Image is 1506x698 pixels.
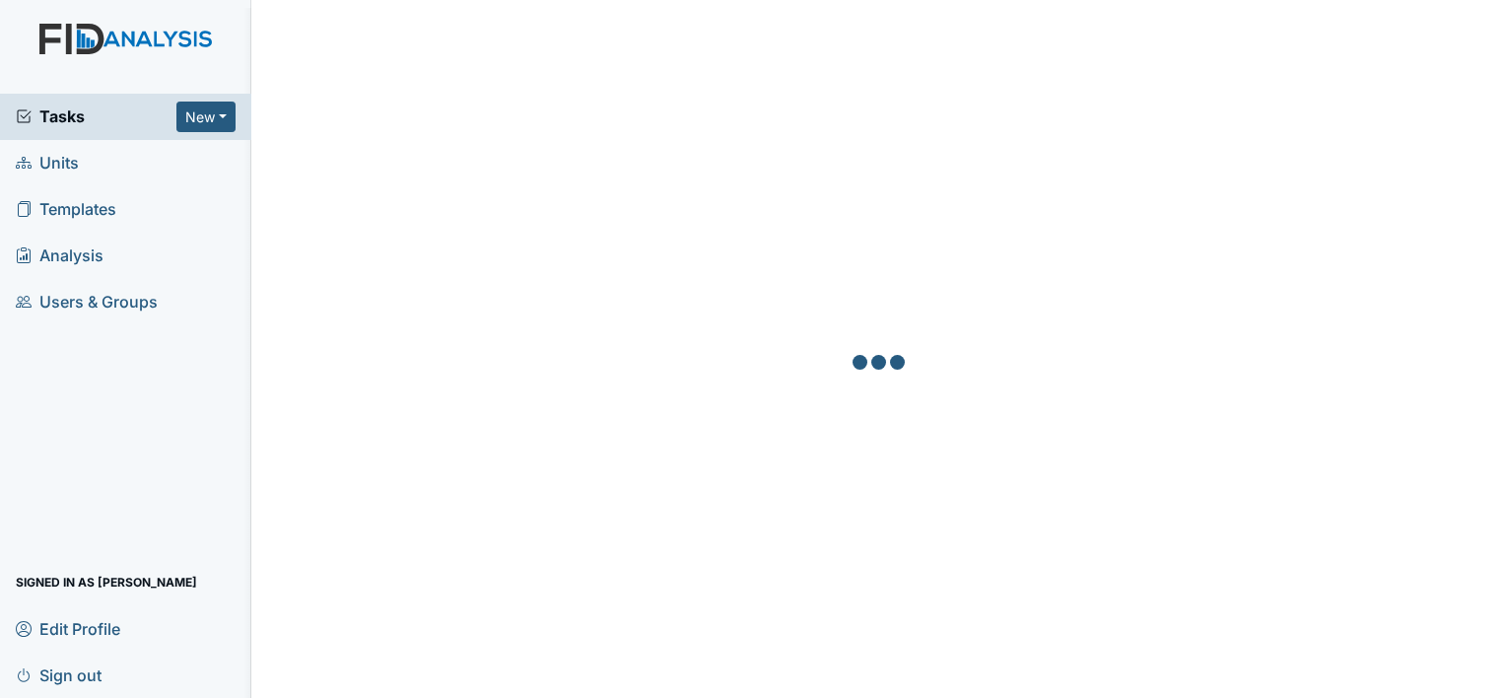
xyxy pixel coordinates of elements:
[176,102,236,132] button: New
[16,105,176,128] a: Tasks
[16,567,197,597] span: Signed in as [PERSON_NAME]
[16,194,116,225] span: Templates
[16,148,79,178] span: Units
[16,241,103,271] span: Analysis
[16,287,158,317] span: Users & Groups
[16,660,102,690] span: Sign out
[16,613,120,644] span: Edit Profile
